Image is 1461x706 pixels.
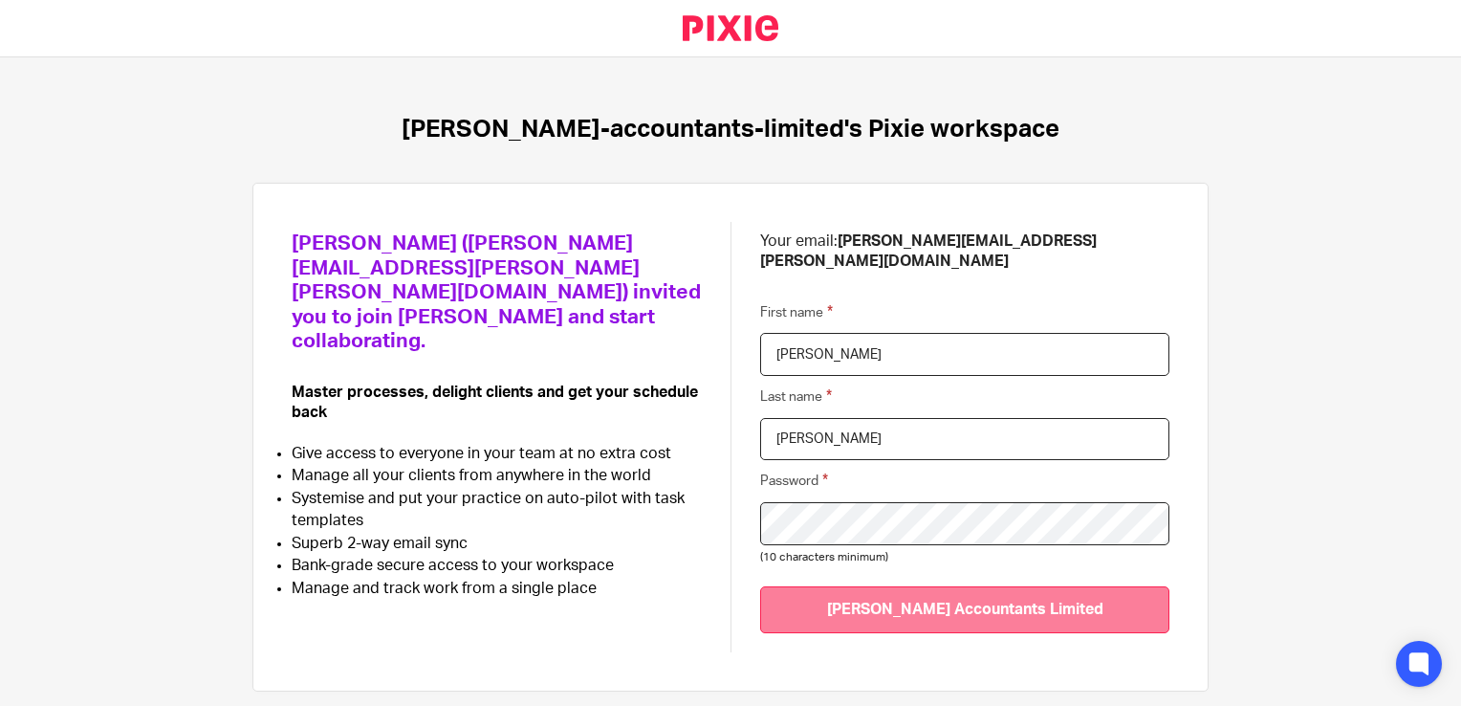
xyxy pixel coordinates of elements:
[760,586,1169,633] input: [PERSON_NAME] Accountants Limited
[292,233,701,351] span: [PERSON_NAME] ([PERSON_NAME][EMAIL_ADDRESS][PERSON_NAME][PERSON_NAME][DOMAIN_NAME]) invited you t...
[292,488,702,533] li: Systemise and put your practice on auto-pilot with task templates
[760,333,1169,376] input: First name
[760,233,1097,269] b: [PERSON_NAME][EMAIL_ADDRESS][PERSON_NAME][DOMAIN_NAME]
[292,578,702,600] li: Manage and track work from a single place
[402,115,1059,144] h1: [PERSON_NAME]-accountants-limited's Pixie workspace
[292,555,702,577] li: Bank-grade secure access to your workspace
[760,470,828,492] label: Password
[760,418,1169,461] input: Last name
[292,533,702,555] li: Superb 2-way email sync
[760,232,1169,273] p: Your email:
[760,386,832,408] label: Last name
[292,443,702,465] li: Give access to everyone in your team at no extra cost
[292,465,702,487] li: Manage all your clients from anywhere in the world
[760,552,888,563] span: (10 characters minimum)
[292,383,702,424] p: Master processes, delight clients and get your schedule back
[760,301,833,323] label: First name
